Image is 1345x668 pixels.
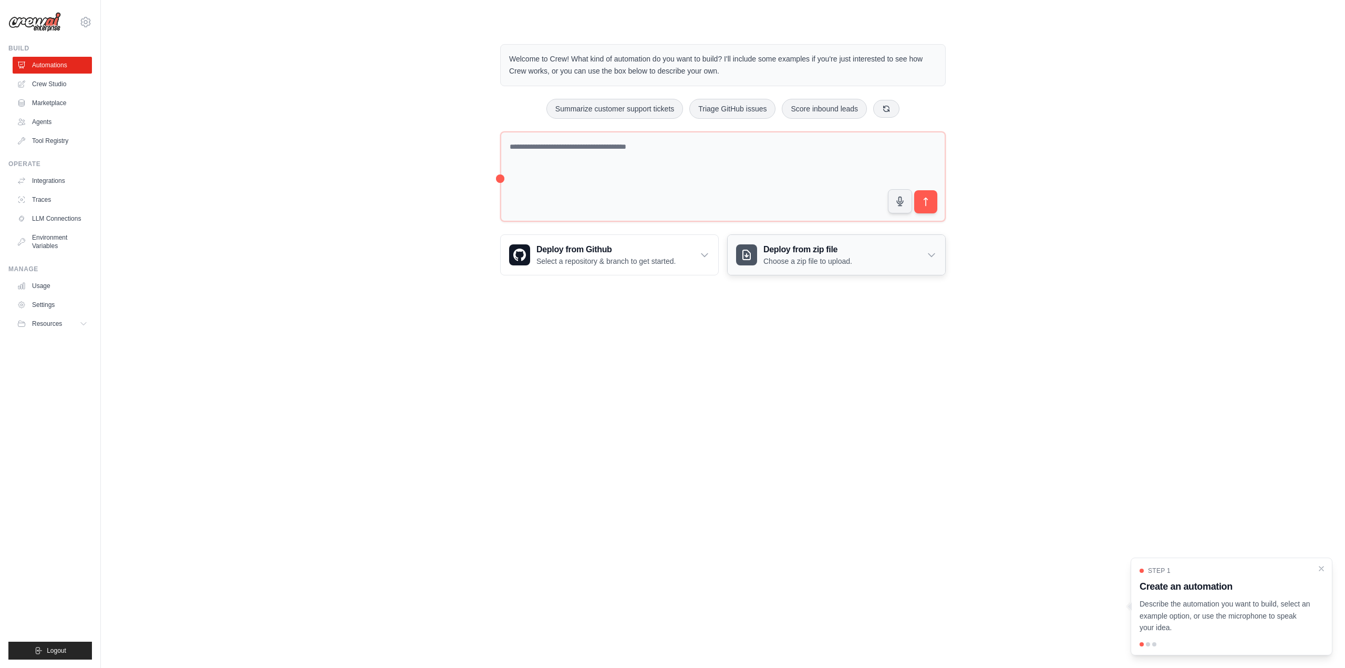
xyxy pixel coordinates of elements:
a: Environment Variables [13,229,92,254]
p: Welcome to Crew! What kind of automation do you want to build? I'll include some examples if you'... [509,53,937,77]
div: Build [8,44,92,53]
span: Logout [47,646,66,655]
a: Settings [13,296,92,313]
p: Select a repository & branch to get started. [536,256,676,266]
p: Choose a zip file to upload. [763,256,852,266]
button: Resources [13,315,92,332]
button: Triage GitHub issues [689,99,775,119]
a: Marketplace [13,95,92,111]
iframe: Chat Widget [1292,618,1345,668]
a: Usage [13,278,92,294]
a: Automations [13,57,92,74]
h3: Deploy from zip file [763,243,852,256]
a: Agents [13,114,92,130]
button: Summarize customer support tickets [546,99,683,119]
a: LLM Connections [13,210,92,227]
h3: Deploy from Github [536,243,676,256]
button: Close walkthrough [1317,564,1326,573]
p: Describe the automation you want to build, select an example option, or use the microphone to spe... [1140,598,1311,634]
div: Operate [8,160,92,168]
a: Tool Registry [13,132,92,149]
button: Logout [8,642,92,660]
a: Integrations [13,172,92,189]
span: Step 1 [1148,567,1171,575]
h3: Create an automation [1140,579,1311,594]
div: Manage [8,265,92,273]
button: Score inbound leads [782,99,867,119]
span: Resources [32,320,62,328]
img: Logo [8,12,61,32]
a: Traces [13,191,92,208]
a: Crew Studio [13,76,92,93]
